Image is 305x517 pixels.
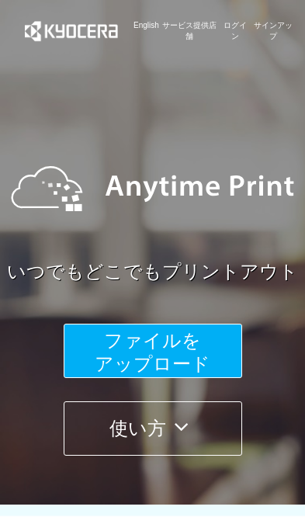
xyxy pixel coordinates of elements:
a: English [133,20,159,43]
button: 使い方 [64,401,242,456]
button: ファイルを​​アップロード [64,324,242,378]
a: ログイン [220,20,250,43]
a: サインアップ [250,20,296,43]
span: ファイルを ​​アップロード [95,330,210,374]
a: サービス提供店舗 [159,20,220,43]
